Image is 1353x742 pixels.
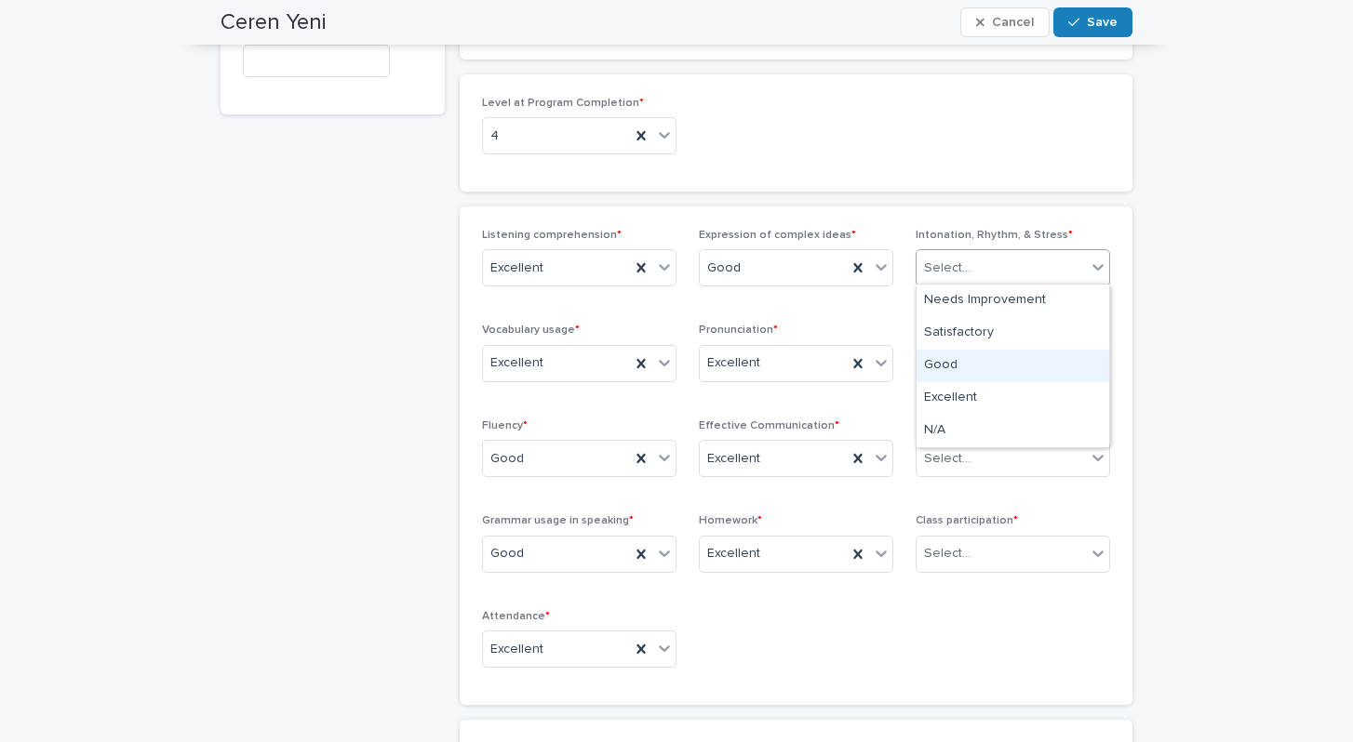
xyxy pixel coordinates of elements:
div: Excellent [917,382,1109,415]
span: Expression of complex ideas [699,230,856,241]
span: Excellent [490,640,543,659]
span: Cancel [992,16,1034,29]
div: Needs Improvement [917,285,1109,317]
span: Pronunciation [699,325,778,336]
div: Select... [924,258,971,278]
div: Select... [924,449,971,469]
button: Cancel [960,7,1050,37]
div: Select... [924,544,971,563]
span: Excellent [707,449,760,469]
span: Homework [699,515,762,526]
span: Attendance [482,611,550,622]
span: 4 [490,126,499,146]
span: Effective Communication [699,420,839,431]
span: Excellent [490,353,543,373]
div: Good [917,350,1109,382]
span: Save [1087,16,1118,29]
span: Fluency [482,420,528,431]
span: Grammar usage in speaking [482,515,634,526]
span: Listening comprehension [482,230,622,241]
span: Good [490,544,524,563]
span: Level at Program Completion [482,98,644,109]
span: Good [707,258,741,278]
span: Excellent [490,258,543,278]
div: N/A [917,415,1109,447]
button: Save [1053,7,1132,37]
span: Excellent [707,353,760,373]
h2: Ceren Yeni [221,9,327,36]
span: Excellent [707,544,760,563]
span: Vocabulary usage [482,325,580,336]
span: Class participation [916,515,1018,526]
span: Intonation, Rhythm, & Stress [916,230,1073,241]
div: Satisfactory [917,317,1109,350]
span: Good [490,449,524,469]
